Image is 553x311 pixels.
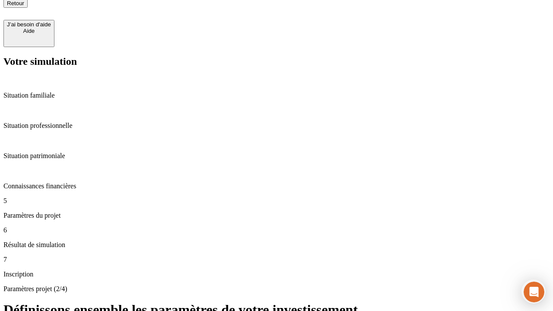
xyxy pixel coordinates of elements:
[3,56,550,67] h2: Votre simulation
[3,182,550,190] p: Connaissances financières
[521,279,546,304] iframe: Intercom live chat discovery launcher
[3,20,54,47] button: J’ai besoin d'aideAide
[3,256,550,263] p: 7
[3,152,550,160] p: Situation patrimoniale
[3,270,550,278] p: Inscription
[3,285,550,293] p: Paramètres projet (2/4)
[3,122,550,130] p: Situation professionnelle
[3,212,550,219] p: Paramètres du projet
[3,241,550,249] p: Résultat de simulation
[3,92,550,99] p: Situation familiale
[7,21,51,28] div: J’ai besoin d'aide
[3,197,550,205] p: 5
[3,226,550,234] p: 6
[7,28,51,34] div: Aide
[524,282,544,302] iframe: Intercom live chat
